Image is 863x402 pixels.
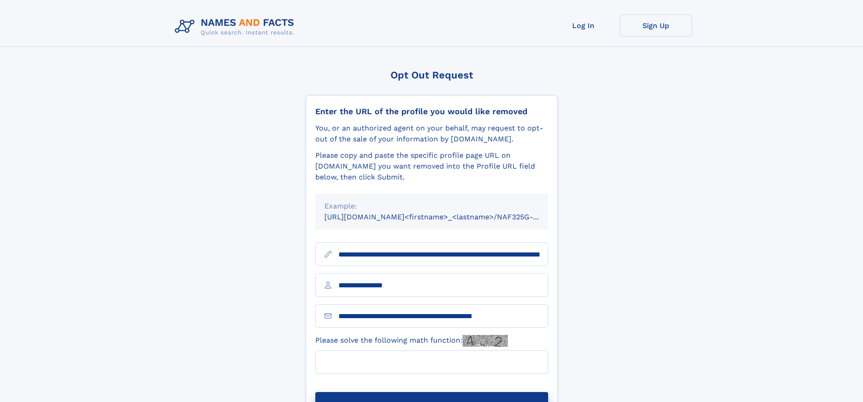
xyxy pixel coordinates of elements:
[324,201,539,212] div: Example:
[171,15,302,39] img: Logo Names and Facts
[315,107,548,116] div: Enter the URL of the profile you would like removed
[620,15,692,37] a: Sign Up
[547,15,620,37] a: Log In
[315,123,548,145] div: You, or an authorized agent on your behalf, may request to opt-out of the sale of your informatio...
[315,150,548,183] div: Please copy and paste the specific profile page URL on [DOMAIN_NAME] you want removed into the Pr...
[315,335,508,347] label: Please solve the following math function:
[306,69,558,81] div: Opt Out Request
[324,213,565,221] small: [URL][DOMAIN_NAME]<firstname>_<lastname>/NAF325G-xxxxxxxx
